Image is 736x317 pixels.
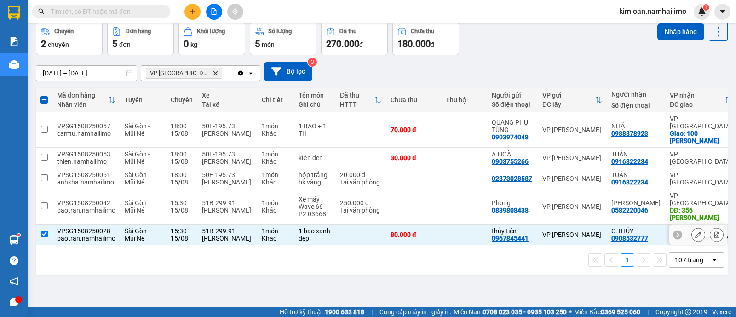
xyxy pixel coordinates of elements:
[542,126,602,133] div: VP [PERSON_NAME]
[611,179,648,186] div: 0916822234
[299,196,331,218] div: Xe máy Wave 66-P2 03668
[41,38,46,49] span: 2
[171,130,193,137] div: 15/08
[299,171,331,186] div: hộp trắng bk vàng
[611,130,648,137] div: 0988878923
[340,101,374,108] div: HTTT
[670,171,732,186] div: VP [GEOGRAPHIC_DATA]
[262,199,289,207] div: 1 món
[492,227,533,235] div: thủy tiên
[492,235,529,242] div: 0967845441
[57,150,115,158] div: VPSG1508250053
[492,207,529,214] div: 0839808438
[542,101,595,108] div: ĐC lấy
[10,298,18,306] span: message
[280,307,364,317] span: Hỗ trợ kỹ thuật:
[542,154,602,161] div: VP [PERSON_NAME]
[299,154,331,161] div: kiện đen
[171,227,193,235] div: 15:30
[224,69,225,78] input: Selected VP chợ Mũi Né.
[57,122,115,130] div: VPSG1508250057
[237,69,244,77] svg: Clear all
[108,41,182,54] div: 0368735181
[542,175,602,182] div: VP [PERSON_NAME]
[492,133,529,141] div: 0903974048
[10,277,18,286] span: notification
[184,38,189,49] span: 0
[125,171,150,186] span: Sài Gòn - Mũi Né
[711,256,718,264] svg: open
[492,199,533,207] div: Phong
[391,154,437,161] div: 30.000 đ
[340,199,381,207] div: 250.000 đ
[299,122,331,137] div: 1 BAO + 1 TH
[611,227,661,235] div: C.THÚY
[611,91,661,98] div: Người nhận
[57,130,115,137] div: camtu.namhailimo
[391,126,437,133] div: 70.000 đ
[106,62,119,71] span: CC :
[184,4,201,20] button: plus
[670,92,724,99] div: VP nhận
[611,122,661,130] div: NHẬT
[202,207,253,214] div: [PERSON_NAME]
[657,23,704,40] button: Nhập hàng
[675,255,703,265] div: 10 / trang
[714,4,730,20] button: caret-down
[9,37,19,46] img: solution-icon
[611,102,661,109] div: Số điện thoại
[542,92,595,99] div: VP gửi
[670,207,732,221] div: DĐ: 356 Huỳnh Thúc Kháng
[54,28,74,35] div: Chuyến
[325,308,364,316] strong: 1900 633 818
[197,28,225,35] div: Khối lượng
[647,307,649,317] span: |
[299,92,331,99] div: Tên món
[247,69,254,77] svg: open
[698,7,706,16] img: icon-new-feature
[703,4,709,11] sup: 1
[255,38,260,49] span: 5
[52,88,120,112] th: Toggle SortBy
[57,199,115,207] div: VPSG1508250042
[171,171,193,179] div: 18:00
[171,199,193,207] div: 15:30
[340,179,381,186] div: Tại văn phòng
[57,101,108,108] div: Nhân viên
[108,9,130,18] span: Nhận:
[202,101,253,108] div: Tài xế
[10,256,18,265] span: question-circle
[126,28,151,35] div: Đơn hàng
[262,235,289,242] div: Khác
[202,150,253,158] div: 50E-195.73
[57,207,115,214] div: baotran.namhailimo
[38,8,45,15] span: search
[202,122,253,130] div: 50E-195.73
[611,158,648,165] div: 0916822234
[335,88,386,112] th: Toggle SortBy
[108,30,182,41] div: A.TOẢN
[57,227,115,235] div: VPSG1508250028
[542,203,602,210] div: VP [PERSON_NAME]
[171,158,193,165] div: 15/08
[171,207,193,214] div: 15/08
[232,8,238,15] span: aim
[492,92,533,99] div: Người gửi
[670,115,732,130] div: VP [GEOGRAPHIC_DATA]
[492,101,533,108] div: Số điện thoại
[171,122,193,130] div: 18:00
[670,150,732,165] div: VP [GEOGRAPHIC_DATA]
[206,4,222,20] button: file-add
[483,308,567,316] strong: 0708 023 035 - 0935 103 250
[57,92,108,99] div: Mã đơn hàng
[611,207,648,214] div: 0582220046
[8,8,101,30] div: VP [GEOGRAPHIC_DATA]
[268,28,292,35] div: Số lượng
[340,92,374,99] div: Đã thu
[202,171,253,179] div: 50E-195.73
[202,179,253,186] div: [PERSON_NAME]
[9,60,19,69] img: warehouse-icon
[719,7,727,16] span: caret-down
[454,307,567,317] span: Miền Nam
[202,199,253,207] div: 51B-299.91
